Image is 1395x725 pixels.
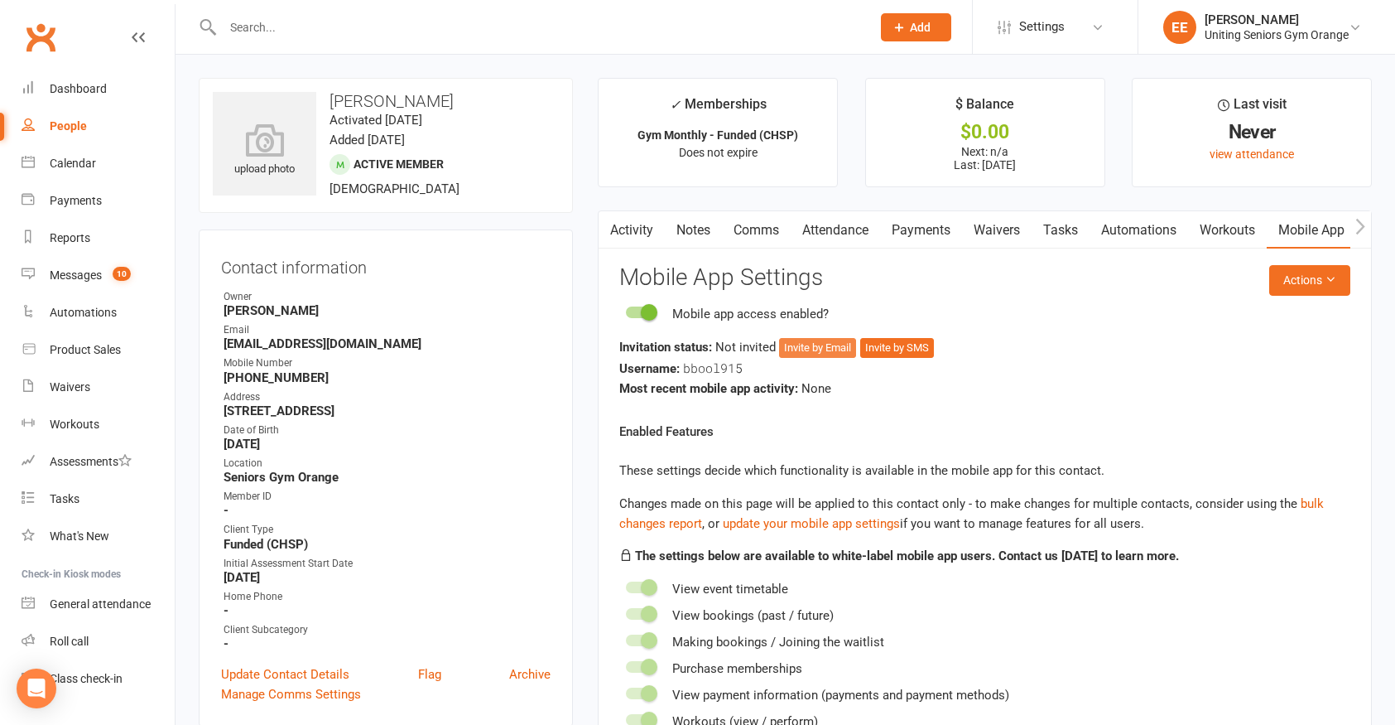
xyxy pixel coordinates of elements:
div: Location [224,456,551,471]
a: Attendance [791,211,880,249]
div: Product Sales [50,343,121,356]
strong: [EMAIL_ADDRESS][DOMAIN_NAME] [224,336,551,351]
div: [PERSON_NAME] [1205,12,1349,27]
a: Activity [599,211,665,249]
a: Class kiosk mode [22,660,175,698]
a: Roll call [22,623,175,660]
div: Email [224,322,551,338]
span: Settings [1019,8,1065,46]
strong: Funded (CHSP) [224,537,551,552]
div: Address [224,389,551,405]
div: Tasks [50,492,79,505]
div: Reports [50,231,90,244]
a: update your mobile app settings [723,516,900,531]
strong: Gym Monthly - Funded (CHSP) [637,128,798,142]
strong: - [224,503,551,518]
div: Mobile app access enabled? [672,304,829,324]
div: $0.00 [881,123,1090,141]
div: Calendar [50,157,96,170]
div: Open Intercom Messenger [17,669,56,708]
div: EE [1163,11,1196,44]
p: These settings decide which functionality is available in the mobile app for this contact. [619,461,1350,481]
p: Next: n/a Last: [DATE] [881,145,1090,172]
a: Messages 10 [22,257,175,294]
div: Not invited [619,337,1350,358]
span: Purchase memberships [672,661,802,676]
a: Payments [22,182,175,220]
div: Initial Assessment Start Date [224,556,551,572]
div: Uniting Seniors Gym Orange [1205,27,1349,42]
span: , or [619,496,1324,531]
div: Workouts [50,418,99,431]
button: Invite by Email [779,338,856,358]
a: view attendance [1210,147,1294,161]
a: Payments [880,211,962,249]
div: Payments [50,194,102,207]
input: Search... [218,16,859,39]
a: Tasks [1032,211,1090,249]
a: Dashboard [22,70,175,108]
div: Assessments [50,455,132,468]
span: View payment information (payments and payment methods) [672,688,1009,703]
span: bbool915 [683,360,743,376]
div: Memberships [670,94,767,124]
div: Messages [50,268,102,282]
a: Reports [22,220,175,257]
a: Waivers [962,211,1032,249]
div: General attendance [50,597,151,611]
span: View event timetable [672,582,788,597]
strong: - [224,603,551,618]
div: Waivers [50,380,90,394]
a: Workouts [1188,211,1267,249]
div: Home Phone [224,589,551,605]
a: People [22,108,175,145]
div: Roll call [50,635,89,648]
a: Mobile App [1267,211,1356,249]
span: [DEMOGRAPHIC_DATA] [330,181,459,196]
h3: Contact information [221,252,551,277]
strong: [STREET_ADDRESS] [224,404,551,418]
time: Added [DATE] [330,133,405,147]
button: Invite by SMS [860,338,934,358]
a: Update Contact Details [221,665,349,684]
a: Tasks [22,481,175,518]
span: None [801,381,831,396]
strong: Most recent mobile app activity: [619,381,798,396]
div: People [50,119,87,133]
a: Notes [665,211,722,249]
div: Client Subcategory [224,622,551,638]
i: ✓ [670,97,681,113]
div: Changes made on this page will be applied to this contact only - to make changes for multiple con... [619,494,1350,534]
span: Does not expire [679,146,758,159]
a: Waivers [22,369,175,406]
div: Dashboard [50,82,107,95]
a: What's New [22,518,175,555]
a: Calendar [22,145,175,182]
strong: Invitation status: [619,340,712,355]
strong: Seniors Gym Orange [224,470,551,485]
div: upload photo [213,123,316,178]
a: Automations [22,294,175,331]
a: Product Sales [22,331,175,369]
div: Mobile Number [224,355,551,371]
div: Last visit [1218,94,1287,123]
a: General attendance kiosk mode [22,586,175,623]
div: Automations [50,306,117,319]
span: 10 [113,267,131,281]
h3: [PERSON_NAME] [213,92,559,110]
a: Clubworx [20,17,61,58]
a: Manage Comms Settings [221,684,361,704]
div: Client Type [224,522,551,538]
strong: [PERSON_NAME] [224,303,551,318]
div: Member ID [224,489,551,505]
div: Date of Birth [224,423,551,438]
div: What's New [50,529,109,543]
a: Automations [1090,211,1188,249]
a: bulk changes report [619,496,1324,531]
strong: Username: [619,361,680,376]
button: Add [881,13,951,41]
div: Owner [224,289,551,305]
span: Active member [354,157,444,171]
div: Never [1147,123,1356,141]
strong: - [224,636,551,651]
